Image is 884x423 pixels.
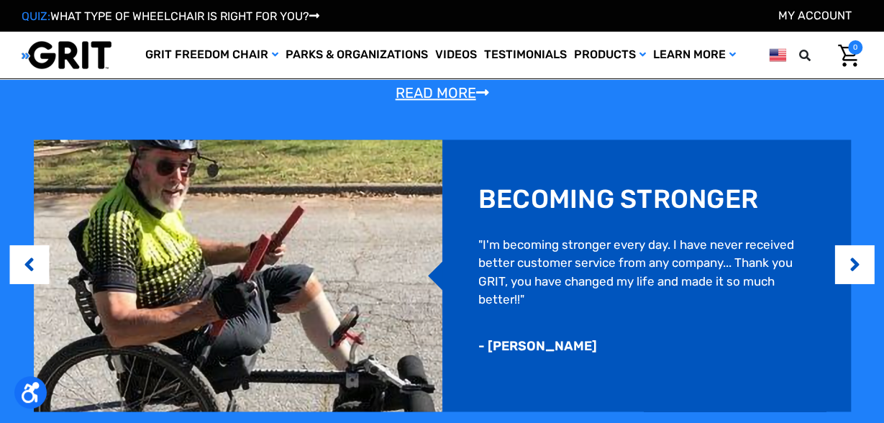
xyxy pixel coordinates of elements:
img: GRIT All-Terrain Wheelchair and Mobility Equipment [22,40,111,70]
img: reviews-3.png [34,140,442,411]
p: - [PERSON_NAME] [478,337,597,356]
span: QUIZ: [22,9,50,23]
a: Videos [432,32,480,78]
a: Account [778,9,852,22]
a: QUIZ:WHAT TYPE OF WHEELCHAIR IS RIGHT FOR YOU? [22,9,319,23]
img: us.png [769,46,786,64]
img: Cart [838,45,859,67]
span: Phone Number [188,59,266,73]
button: Next [847,242,862,286]
a: Read More [396,84,489,101]
a: Testimonials [480,32,570,78]
a: Cart with 0 items [827,40,862,70]
a: Products [570,32,650,78]
a: Learn More [650,32,739,78]
a: Parks & Organizations [282,32,432,78]
h3: Becoming stronger [478,183,758,214]
a: GRIT Freedom Chair [142,32,282,78]
button: Previous [22,242,37,286]
input: Search [806,40,827,70]
p: "I'm becoming stronger every day. I have never received better customer service from any company.... [478,236,815,309]
span: 0 [848,40,862,55]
